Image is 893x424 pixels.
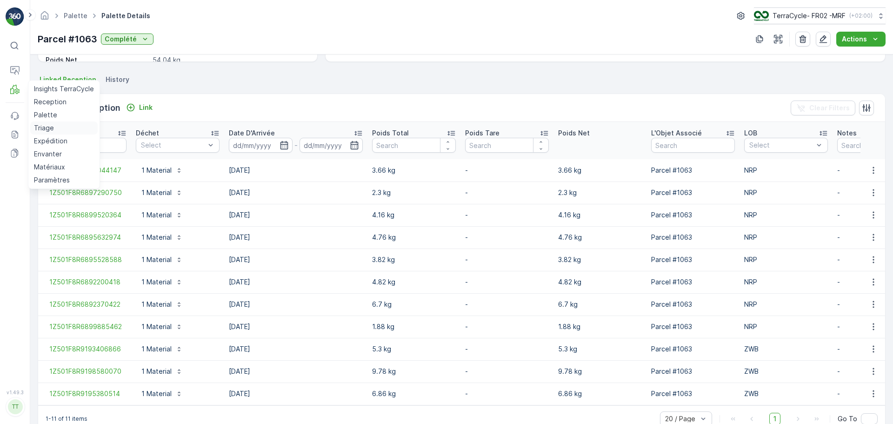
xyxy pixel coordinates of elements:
span: History [106,75,129,84]
p: - [465,277,549,287]
p: 4.76 kg [558,233,642,242]
p: 4.16 kg [372,210,456,220]
p: 1 Material [141,344,172,354]
td: ZWB [740,360,833,383]
p: 1-11 of 11 items [46,415,87,423]
td: NRP [740,316,833,338]
p: - [465,233,549,242]
a: 1Z501F8R6892200418 [49,277,127,287]
p: Poids Tare [465,128,500,138]
p: 6.7 kg [558,300,642,309]
p: Select [141,141,205,150]
p: 1 Material [141,166,172,175]
p: 3.82 kg [558,255,642,264]
button: Complété [101,34,153,45]
p: - [465,255,549,264]
p: 4.82 kg [558,277,642,287]
button: 1 Material [136,252,188,267]
p: - [465,322,549,331]
p: 9.78 kg [558,367,642,376]
td: NRP [740,271,833,293]
a: 1Z501F8R6899520364 [49,210,127,220]
p: 3.66 kg [558,166,642,175]
button: Clear Filters [791,101,855,115]
p: 2.3 kg [558,188,642,197]
td: Parcel #1063 [646,159,740,182]
p: Actions [842,34,867,44]
p: Poids Net [46,55,149,65]
p: - [465,300,549,309]
td: Parcel #1063 [646,182,740,204]
img: logo [6,7,24,26]
p: LOB [744,128,757,138]
p: Select [749,141,813,150]
td: NRP [740,249,833,271]
td: Parcel #1063 [646,293,740,316]
td: [DATE] [224,383,367,405]
p: 5.3 kg [372,344,456,354]
span: 1Z501F8R6897290750 [49,188,127,197]
td: Parcel #1063 [646,204,740,226]
p: ( +02:00 ) [849,12,873,20]
p: 3.66 kg [372,166,456,175]
td: Parcel #1063 [646,271,740,293]
td: ZWB [740,338,833,360]
p: 4.82 kg [372,277,456,287]
p: 3.82 kg [372,255,456,264]
p: TerraCycle- FR02 -MRF [773,11,846,20]
p: 1 Material [141,233,172,242]
button: 1 Material [136,230,188,245]
p: 1 Material [141,367,172,376]
td: NRP [740,226,833,249]
p: Clear Filters [809,103,850,113]
a: 1Z501F8R6899885462 [49,322,127,331]
button: TerraCycle- FR02 -MRF(+02:00) [754,7,886,24]
td: [DATE] [224,293,367,316]
p: 1 Material [141,277,172,287]
p: 9.78 kg [372,367,456,376]
p: 1 Material [141,188,172,197]
div: TT [8,399,23,414]
button: 1 Material [136,297,188,312]
p: 1 Material [141,210,172,220]
p: 6.86 kg [372,389,456,398]
button: 1 Material [136,364,188,379]
td: NRP [740,159,833,182]
td: ZWB [740,383,833,405]
a: 1Z501F8R9195380514 [49,389,127,398]
td: [DATE] [224,249,367,271]
p: 54.04 kg [153,55,307,65]
p: - [465,389,549,398]
p: 1 Material [141,322,172,331]
button: 1 Material [136,342,188,357]
a: 1Z501F8R9198580070 [49,367,127,376]
p: - [465,344,549,354]
p: - [465,367,549,376]
p: Parcel #1063 [38,32,97,46]
a: 1Z501F8R9193406866 [49,344,127,354]
input: dd/mm/yyyy [229,138,293,153]
td: [DATE] [224,182,367,204]
td: [DATE] [224,204,367,226]
p: 5.3 kg [558,344,642,354]
input: Search [651,138,735,153]
p: 1.88 kg [372,322,456,331]
td: Parcel #1063 [646,316,740,338]
span: Go To [838,414,857,424]
button: Link [122,102,156,113]
p: 1 Material [141,300,172,309]
p: Link [139,103,153,112]
p: 4.76 kg [372,233,456,242]
p: 1 Material [141,255,172,264]
p: L'Objet Associé [651,128,702,138]
a: Palette [64,12,87,20]
p: Notes [837,128,857,138]
td: [DATE] [224,271,367,293]
p: 4.16 kg [558,210,642,220]
p: Poids Net [558,128,590,138]
td: [DATE] [224,338,367,360]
